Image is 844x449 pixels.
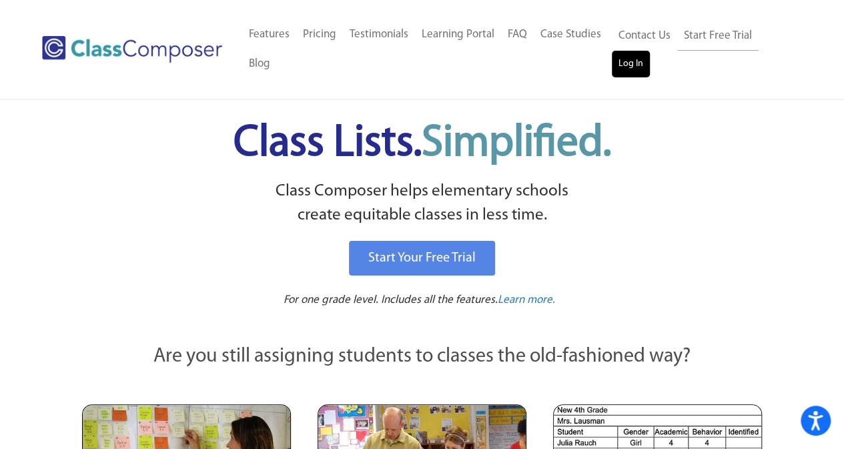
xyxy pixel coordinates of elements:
[501,20,534,49] a: FAQ
[284,294,498,306] span: For one grade level. Includes all the features.
[80,179,765,228] p: Class Composer helps elementary schools create equitable classes in less time.
[296,20,343,49] a: Pricing
[368,252,476,265] span: Start Your Free Trial
[534,20,608,49] a: Case Studies
[349,241,495,276] a: Start Your Free Trial
[42,36,222,63] img: Class Composer
[343,20,415,49] a: Testimonials
[612,51,650,77] a: Log In
[612,21,677,51] a: Contact Us
[242,20,612,79] nav: Header Menu
[242,20,296,49] a: Features
[234,122,611,165] span: Class Lists.
[242,49,277,79] a: Blog
[422,122,611,165] span: Simplified.
[498,292,555,309] a: Learn more.
[677,21,759,51] a: Start Free Trial
[498,294,555,306] span: Learn more.
[612,21,792,77] nav: Header Menu
[415,20,501,49] a: Learning Portal
[82,342,763,372] p: Are you still assigning students to classes the old-fashioned way?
